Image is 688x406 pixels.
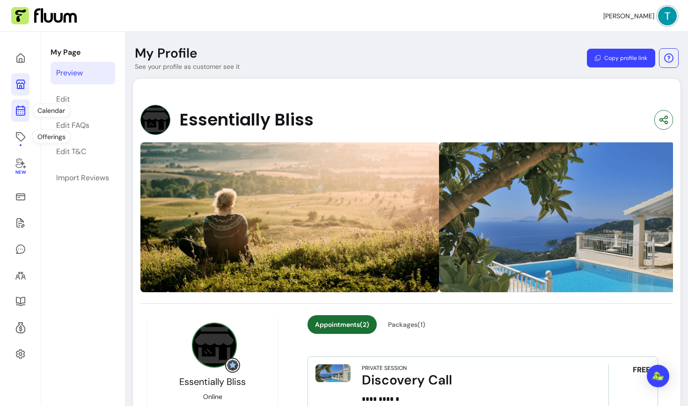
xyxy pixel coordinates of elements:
a: Calendar [11,99,29,122]
a: Refer & Earn [11,317,29,339]
img: Provider image [192,323,237,368]
div: Edit T&C [56,146,86,157]
a: My Messages [11,238,29,260]
img: avatar [658,7,677,25]
div: Offerings [33,130,70,143]
p: My Profile [135,45,198,62]
img: Discovery Call [315,364,351,382]
a: Settings [11,343,29,365]
div: Open Intercom Messenger [647,365,669,387]
p: My Page [51,47,115,58]
button: Packages(1) [381,315,433,334]
div: Edit [56,94,70,105]
a: Sales [11,185,29,208]
span: Essentially Bliss [179,376,246,388]
a: Home [11,47,29,69]
a: Offerings [11,125,29,148]
a: Import Reviews [51,167,115,189]
img: Provider image [140,105,170,135]
span: Essentially Bliss [180,111,314,129]
p: See your profile as customer see it [135,62,240,71]
div: Edit FAQs [56,120,89,131]
span: FREE [633,364,650,376]
a: Preview [51,62,115,84]
a: Waivers [11,212,29,234]
button: avatar[PERSON_NAME] [603,7,677,25]
button: Appointments(2) [307,315,377,334]
a: Edit FAQs [51,114,115,137]
span: [PERSON_NAME] [603,11,654,21]
div: Private Session [362,364,407,372]
div: Calendar [33,104,70,117]
div: Preview [56,67,83,79]
img: https://d22cr2pskkweo8.cloudfront.net/842b3087-6946-43f8-8917-34cf3c482f9f [140,142,439,292]
span: New [15,170,25,176]
a: Clients [11,264,29,287]
img: Fluum Logo [11,7,77,25]
p: Online [203,392,222,401]
a: My Page [11,73,29,96]
a: New [11,152,29,182]
button: Copy profile link [587,49,655,67]
a: Resources [11,290,29,313]
div: Discovery Call [362,372,583,389]
img: Grow [227,360,238,371]
a: Edit [51,88,115,111]
div: Import Reviews [56,172,109,184]
a: Edit T&C [51,140,115,163]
